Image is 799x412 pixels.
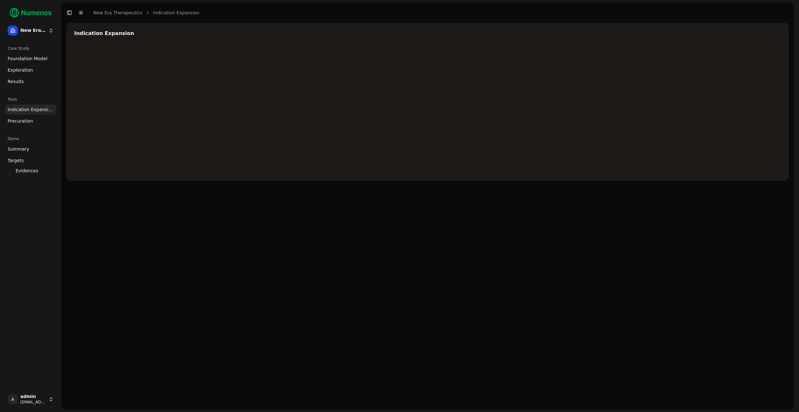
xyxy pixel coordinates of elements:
[8,106,54,113] span: Indication Expansion
[5,5,56,20] img: Numenos
[5,53,56,64] a: Foundation Model
[20,28,46,33] span: New Era Therapeutics
[153,10,199,16] a: Indication Expansion
[13,166,48,175] a: Evidences
[8,146,29,152] span: Summary
[8,394,18,404] span: A
[8,67,33,73] span: Exploration
[93,10,199,16] nav: breadcrumb
[5,134,56,144] div: Demo
[8,157,24,164] span: Targets
[5,43,56,53] div: Case Study
[5,392,56,407] button: Aadmin[EMAIL_ADDRESS]
[5,23,56,38] button: New Era Therapeutics
[8,118,33,124] span: Precuration
[8,55,47,62] span: Foundation Model
[93,10,142,16] a: New Era Therapeutics
[8,78,24,85] span: Results
[5,155,56,166] a: Targets
[20,400,46,405] span: [EMAIL_ADDRESS]
[74,31,781,36] div: Indication Expansion
[5,76,56,87] a: Results
[5,65,56,75] a: Exploration
[5,144,56,154] a: Summary
[5,104,56,115] a: Indication Expansion
[5,94,56,104] div: Tools
[16,167,38,174] span: Evidences
[20,394,46,400] span: admin
[5,116,56,126] a: Precuration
